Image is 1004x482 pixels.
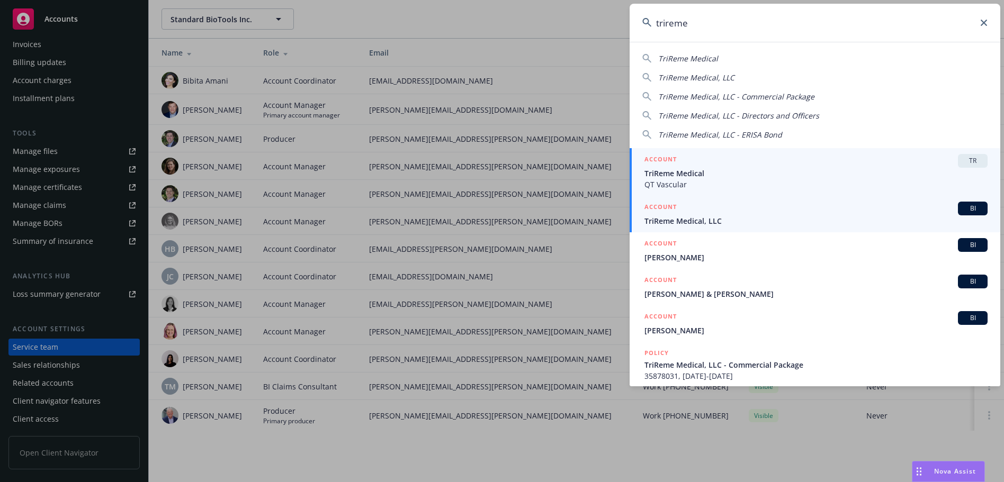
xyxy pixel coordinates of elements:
span: TriReme Medical, LLC - Directors and Officers [658,111,819,121]
span: TriReme Medical, LLC [658,72,734,83]
a: ACCOUNTTRTriReme MedicalQT Vascular [630,148,1000,196]
button: Nova Assist [912,461,985,482]
a: ACCOUNTBITriReme Medical, LLC [630,196,1000,232]
h5: POLICY [644,348,669,358]
a: ACCOUNTBI[PERSON_NAME] & [PERSON_NAME] [630,269,1000,305]
h5: ACCOUNT [644,275,677,287]
a: POLICYTriReme Medical, LLC - Commercial Package35878031, [DATE]-[DATE] [630,342,1000,387]
span: BI [962,204,983,213]
h5: ACCOUNT [644,238,677,251]
span: TriReme Medical, LLC - Commercial Package [644,359,988,370]
span: TriReme Medical, LLC [644,215,988,226]
a: ACCOUNTBI[PERSON_NAME] [630,305,1000,342]
div: Drag to move [912,461,926,481]
h5: ACCOUNT [644,311,677,324]
span: BI [962,240,983,250]
span: QT Vascular [644,179,988,190]
span: [PERSON_NAME] [644,252,988,263]
h5: ACCOUNT [644,154,677,167]
span: [PERSON_NAME] [644,325,988,336]
input: Search... [630,4,1000,42]
span: TriReme Medical, LLC - Commercial Package [658,92,814,102]
span: [PERSON_NAME] & [PERSON_NAME] [644,288,988,299]
span: TriReme Medical [658,53,718,63]
span: TR [962,156,983,166]
span: TriReme Medical [644,168,988,179]
span: BI [962,313,983,323]
span: 35878031, [DATE]-[DATE] [644,370,988,381]
h5: ACCOUNT [644,202,677,214]
span: Nova Assist [934,467,976,476]
span: BI [962,277,983,286]
a: ACCOUNTBI[PERSON_NAME] [630,232,1000,269]
span: TriReme Medical, LLC - ERISA Bond [658,130,782,140]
